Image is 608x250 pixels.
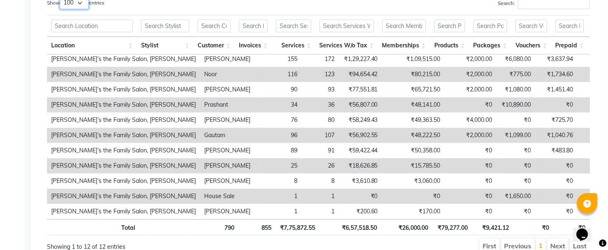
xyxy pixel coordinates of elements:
[382,189,445,204] td: ₹0
[200,112,260,128] td: [PERSON_NAME]
[51,19,133,32] input: Search Location
[445,82,497,97] td: ₹2,000.00
[445,173,497,189] td: ₹0
[535,128,577,143] td: ₹1,040.76
[573,217,600,242] iframe: chat widget
[339,82,382,97] td: ₹77,551.81
[382,51,445,67] td: ₹1,09,515.00
[382,82,445,97] td: ₹65,721.50
[235,37,272,54] th: Invoices: activate to sort column ascending
[198,19,231,32] input: Search Customer
[47,189,200,204] td: [PERSON_NAME]’s the Family Salon, [PERSON_NAME]
[302,51,339,67] td: 172
[47,51,200,67] td: [PERSON_NAME]’s the Family Salon, [PERSON_NAME]
[339,51,382,67] td: ₹1,29,227.40
[272,37,315,54] th: Services: activate to sort column ascending
[497,173,535,189] td: ₹0
[200,204,260,219] td: [PERSON_NAME]
[302,97,339,112] td: 36
[382,97,445,112] td: ₹48,141.00
[445,112,497,128] td: ₹4,000.00
[382,128,445,143] td: ₹48,222.50
[47,67,200,82] td: [PERSON_NAME]’s the Family Salon, [PERSON_NAME]
[445,51,497,67] td: ₹2,000.00
[511,37,551,54] th: Vouchers: activate to sort column ascending
[382,158,445,173] td: ₹15,785.50
[260,204,302,219] td: 1
[302,189,339,204] td: 1
[445,97,497,112] td: ₹0
[497,204,535,219] td: ₹0
[497,97,535,112] td: ₹10,890.00
[497,128,535,143] td: ₹1,099.00
[497,143,535,158] td: ₹0
[200,82,260,97] td: [PERSON_NAME]
[339,143,382,158] td: ₹59,422.44
[47,158,200,173] td: [PERSON_NAME]’s the Family Salon, [PERSON_NAME]
[260,173,302,189] td: 8
[260,189,302,204] td: 1
[47,97,200,112] td: [PERSON_NAME]’s the Family Salon, [PERSON_NAME]
[302,158,339,173] td: 26
[434,19,465,32] input: Search Products
[535,82,577,97] td: ₹1,451.40
[469,37,511,54] th: Packages: activate to sort column ascending
[141,19,189,32] input: Search Stylist
[535,158,577,173] td: ₹0
[381,219,433,235] th: ₹26,000.00
[382,204,445,219] td: ₹170.00
[539,241,543,250] a: 1
[339,97,382,112] td: ₹56,807.00
[200,143,260,158] td: [PERSON_NAME]
[302,82,339,97] td: 93
[378,37,430,54] th: Memberships: activate to sort column ascending
[193,37,235,54] th: Customer: activate to sort column ascending
[316,37,378,54] th: Services W/o Tax: activate to sort column ascending
[445,143,497,158] td: ₹0
[47,112,200,128] td: [PERSON_NAME]’s the Family Salon, [PERSON_NAME]
[47,173,200,189] td: [PERSON_NAME]’s the Family Salon, [PERSON_NAME]
[556,19,584,32] input: Search Prepaid
[535,97,577,112] td: ₹0
[497,112,535,128] td: ₹0
[554,219,590,235] th: ₹0
[260,128,302,143] td: 96
[198,219,239,235] th: 790
[535,143,577,158] td: ₹483.80
[339,189,382,204] td: ₹0
[535,67,577,82] td: ₹1,734.60
[302,173,339,189] td: 8
[47,143,200,158] td: [PERSON_NAME]’s the Family Salon, [PERSON_NAME]
[276,219,319,235] th: ₹7,75,872.55
[535,189,577,204] td: ₹0
[551,37,588,54] th: Prepaid: activate to sort column ascending
[535,173,577,189] td: ₹0
[260,158,302,173] td: 25
[319,219,381,235] th: ₹6,57,518.50
[516,19,547,32] input: Search Vouchers
[200,128,260,143] td: Gautam
[239,19,268,32] input: Search Invoices
[47,82,200,97] td: [PERSON_NAME]’s the Family Salon, [PERSON_NAME]
[260,67,302,82] td: 116
[200,189,260,204] td: House Sale
[382,112,445,128] td: ₹49,363.50
[260,143,302,158] td: 89
[445,67,497,82] td: ₹2,000.00
[472,219,513,235] th: ₹9,421.12
[47,204,200,219] td: [PERSON_NAME]’s the Family Salon, [PERSON_NAME]
[260,97,302,112] td: 34
[200,173,260,189] td: [PERSON_NAME]
[497,189,535,204] td: ₹1,650.00
[47,128,200,143] td: [PERSON_NAME]’s the Family Salon, [PERSON_NAME]
[260,112,302,128] td: 76
[497,51,535,67] td: ₹6,080.00
[339,158,382,173] td: ₹18,626.85
[497,158,535,173] td: ₹0
[47,219,139,235] th: Total
[382,67,445,82] td: ₹80,215.00
[302,112,339,128] td: 80
[200,158,260,173] td: [PERSON_NAME]
[382,19,426,32] input: Search Memberships
[339,112,382,128] td: ₹58,249.43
